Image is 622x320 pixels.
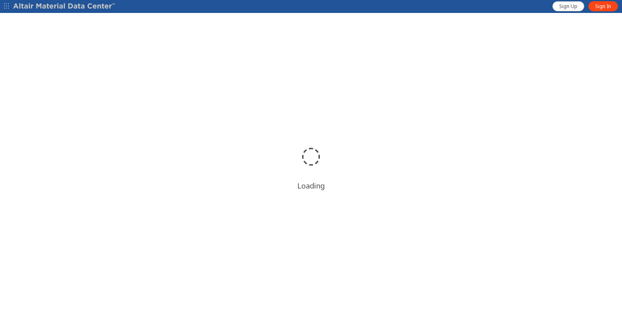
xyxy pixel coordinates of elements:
div: Loading [297,181,325,191]
span: Sign In [595,3,611,10]
span: Sign Up [559,3,577,10]
a: Sign In [588,1,618,11]
a: Sign Up [552,1,584,11]
img: Altair Material Data Center [13,2,116,11]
